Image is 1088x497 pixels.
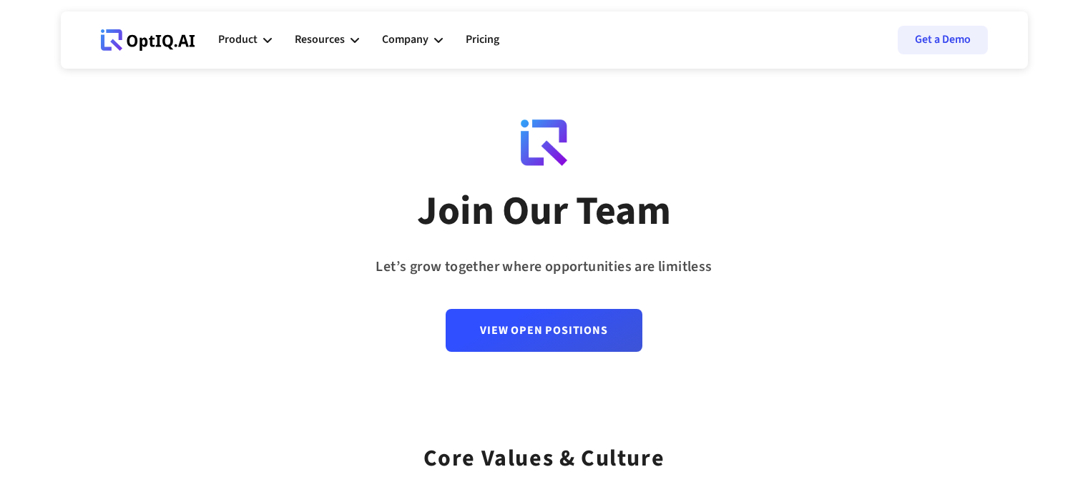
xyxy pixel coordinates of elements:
[376,254,712,280] div: Let’s grow together where opportunities are limitless
[382,19,443,61] div: Company
[417,187,671,237] div: Join Our Team
[446,309,642,352] a: View Open Positions
[466,19,499,61] a: Pricing
[295,19,359,61] div: Resources
[423,426,665,477] div: Core values & Culture
[101,50,102,51] div: Webflow Homepage
[101,19,195,61] a: Webflow Homepage
[295,30,345,49] div: Resources
[898,26,988,54] a: Get a Demo
[382,30,428,49] div: Company
[218,30,258,49] div: Product
[218,19,272,61] div: Product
